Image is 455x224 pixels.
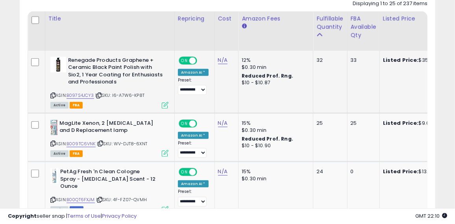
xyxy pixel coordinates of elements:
span: | SKU: 4F-FZ07-QVMH [96,196,147,203]
span: | SKU: WV-DJT8-6XNT [97,141,147,147]
span: OFF [196,57,209,64]
a: Terms of Use [67,212,101,220]
span: All listings currently available for purchase on Amazon [50,150,68,157]
a: N/A [218,56,227,64]
div: Title [48,15,171,23]
b: MagLite Xenon, 2 [MEDICAL_DATA] and D Replacement lamp [59,120,155,136]
span: OFF [196,120,209,127]
div: 25 [316,120,341,127]
b: Listed Price: [383,56,419,64]
b: PetAg Fresh 'n Clean Cologne Spray - [MEDICAL_DATA] Scent - 12 Ounce [60,168,156,192]
span: 2025-10-8 22:10 GMT [415,212,447,220]
div: Fulfillable Quantity [316,15,344,31]
div: $35.00 [383,57,448,64]
div: ASIN: [50,57,168,108]
div: $10 - $10.87 [242,80,307,86]
div: 12% [242,57,307,64]
a: N/A [218,168,227,176]
div: 32 [316,57,341,64]
div: 25 [351,120,374,127]
span: ON [179,120,189,127]
a: N/A [218,119,227,127]
div: $0.30 min [242,127,307,134]
div: Cost [218,15,235,23]
div: Preset: [178,189,209,206]
span: FBA [70,150,83,157]
img: 41rG5DKRYLS._SL40_.jpg [50,57,66,72]
span: ON [179,57,189,64]
div: Listed Price [383,15,451,23]
div: 15% [242,168,307,175]
div: Preset: [178,141,209,158]
b: Reduced Prof. Rng. [242,72,293,79]
div: FBA Available Qty [351,15,376,39]
div: Amazon AI * [178,180,209,187]
b: Listed Price: [383,168,419,175]
div: Amazon AI * [178,132,209,139]
a: B097S4JCY3 [67,92,94,99]
b: Reduced Prof. Rng. [242,135,293,142]
div: 33 [351,57,374,64]
div: 24 [316,168,341,175]
div: $10 - $10.90 [242,143,307,149]
b: Renegade Products Graphene + Ceramic Black Paint Polish with Sio2, 1 Year Coating for Enthusiasts... [68,57,164,88]
span: ON [179,169,189,176]
b: Listed Price: [383,119,419,127]
strong: Copyright [8,212,37,220]
div: ASIN: [50,120,168,156]
span: All listings currently available for purchase on Amazon [50,102,68,109]
img: 315X+O9Aa6L._SL40_.jpg [50,168,58,184]
a: Privacy Policy [102,212,137,220]
div: $0.30 min [242,175,307,182]
div: Amazon Fees [242,15,310,23]
div: Amazon AI * [178,69,209,76]
img: 41BLPQZKGDL._SL40_.jpg [50,120,57,135]
div: $13.25 [383,168,448,175]
div: Preset: [178,78,209,95]
a: B009TC6VNK [67,141,96,147]
div: 0 [351,168,374,175]
span: OFF [196,169,209,176]
div: 15% [242,120,307,127]
div: $0.30 min [242,64,307,71]
div: seller snap | | [8,213,137,220]
div: Repricing [178,15,211,23]
small: Amazon Fees. [242,23,246,30]
span: | SKU: I6-A7W6-KP8T [95,92,144,98]
span: FBA [70,102,83,109]
div: $9.07 [383,120,448,127]
a: B00QT6FXJM [67,196,95,203]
